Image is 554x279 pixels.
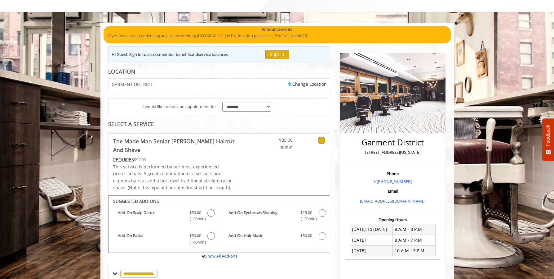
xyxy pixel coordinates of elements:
[108,33,446,39] p: If you have are experiencing any issues booking [GEOGRAPHIC_DATA] location please call [PHONE_NUM...
[300,232,312,239] span: $50.00
[345,217,440,222] h3: Opening Hours
[205,253,237,259] a: Show All Add-ons
[108,195,330,253] div: The Made Man Senior Barber Haircut And Shave Add-onS
[189,232,201,239] span: $50.00
[347,172,439,176] h3: Phone
[112,51,228,58] div: Hi Guest! Sign in to access and
[360,198,425,204] a: [EMAIL_ADDRESS][DOMAIN_NAME]
[347,189,439,193] h3: Email
[113,156,238,163] div: $92.00
[256,144,293,151] span: 40min
[222,209,327,224] label: Add-On Eyebrows Shaping
[118,232,183,245] b: Add-On Facial
[118,209,183,222] b: Add-On Scalp Detox
[300,209,312,216] span: $15.00
[113,157,134,162] span: This service needs some Advance to be paid before we block your appointment
[143,103,216,110] span: I would like to book an appointment for
[297,216,315,222] span: (+20min )
[262,26,292,33] b: Announcements
[186,239,204,245] span: (+40min )
[108,68,135,75] b: LOCATION
[159,52,191,57] b: member benefits
[350,235,393,245] td: [DATE]
[542,118,554,161] button: Feedback - Show survey
[350,245,393,256] td: [DATE]
[393,245,436,256] td: 10 A.M - 7 P.M
[113,137,238,154] b: The Made Man Senior [PERSON_NAME] Haircut And Shave
[186,216,204,222] span: (+20min )
[113,198,159,204] b: SUGGESTED ADD-ONS
[222,232,327,241] label: Add-On Hair Mask
[113,163,238,191] p: This service is performed by our most experienced professionals. A great combination of a scissor...
[228,232,294,240] b: Add-On Hair Mask
[112,232,216,247] label: Add-On Facial
[265,50,289,59] button: Sign In
[545,125,551,146] span: Feedback
[347,138,439,147] h2: Garment District
[374,179,412,184] a: + [PHONE_NUMBER]
[112,209,216,224] label: Add-On Scalp Detox
[347,149,439,156] p: [STREET_ADDRESS][US_STATE]
[198,52,228,57] b: service balances
[228,209,294,222] b: Add-On Eyebrows Shaping
[112,82,153,87] span: GARMENT DISTRICT
[189,209,201,216] span: $50.00
[256,137,293,144] span: $85.00
[393,235,436,245] td: 8 A.M - 7 P.M
[393,224,436,235] td: 8 A.M - 8 P.M
[288,81,327,87] a: Change Location
[350,224,393,235] td: [DATE] To [DATE]
[108,121,330,127] div: SELECT A SERVICE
